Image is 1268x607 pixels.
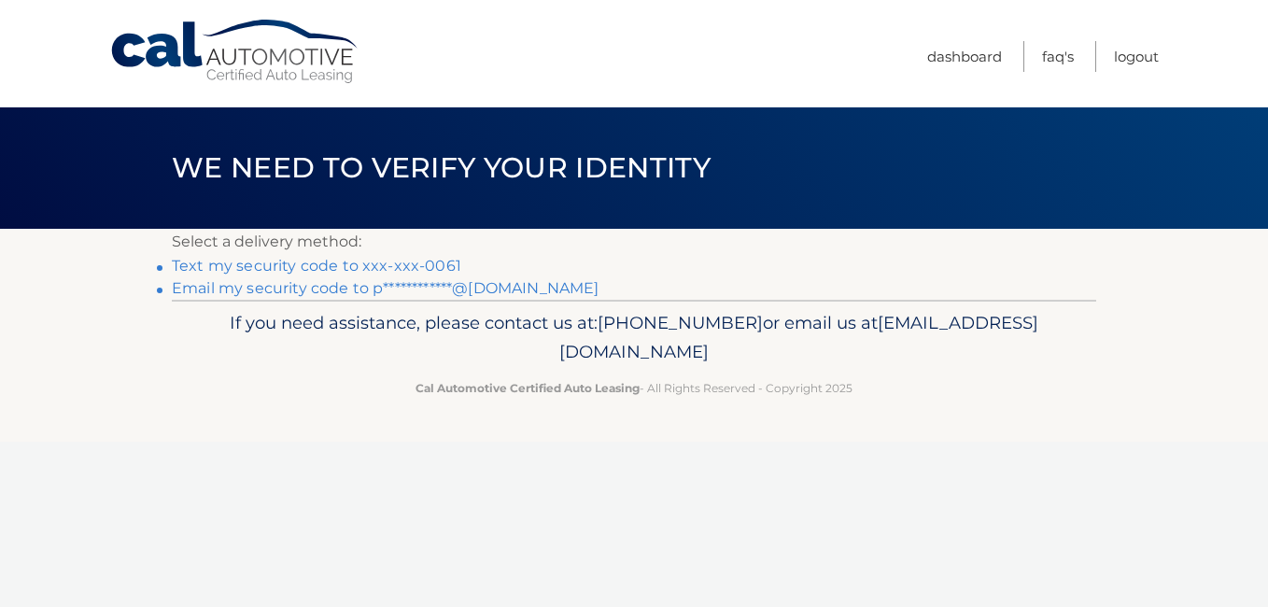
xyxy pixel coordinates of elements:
p: If you need assistance, please contact us at: or email us at [184,308,1084,368]
p: - All Rights Reserved - Copyright 2025 [184,378,1084,398]
span: We need to verify your identity [172,150,711,185]
a: Text my security code to xxx-xxx-0061 [172,257,461,275]
a: Dashboard [927,41,1002,72]
a: Cal Automotive [109,19,361,85]
span: [PHONE_NUMBER] [598,312,763,333]
a: Logout [1114,41,1159,72]
p: Select a delivery method: [172,229,1096,255]
strong: Cal Automotive Certified Auto Leasing [416,381,640,395]
a: FAQ's [1042,41,1074,72]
